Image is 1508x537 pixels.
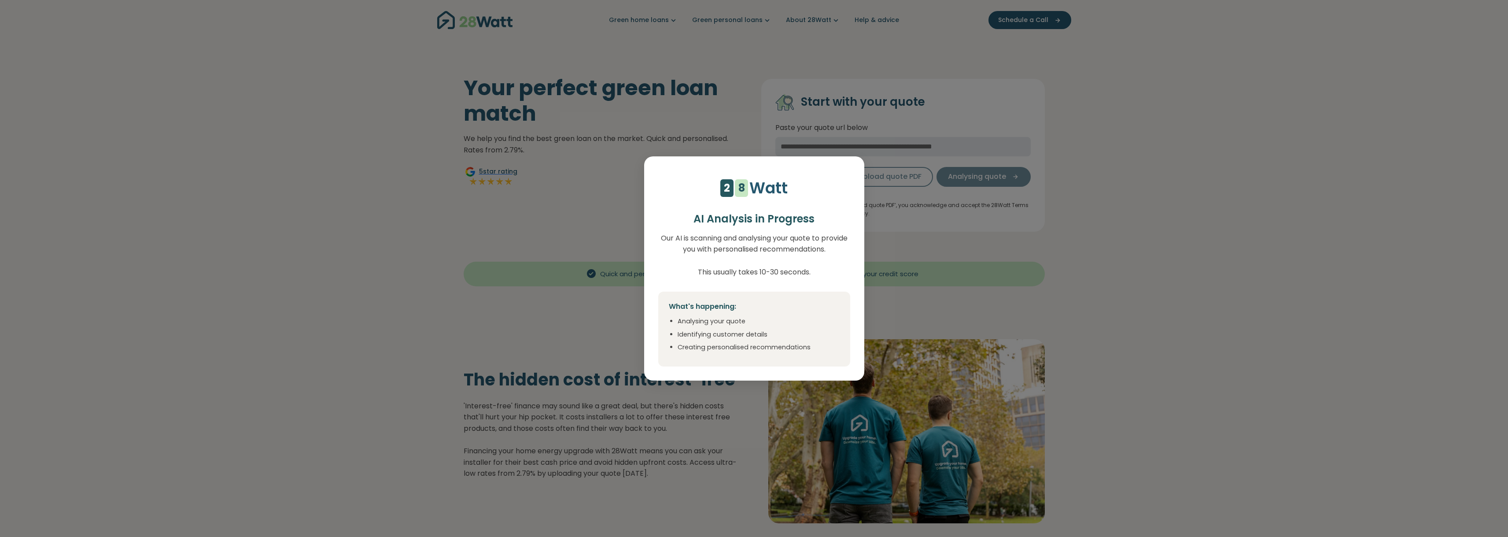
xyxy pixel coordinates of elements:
[749,176,788,200] p: Watt
[658,233,850,278] p: Our AI is scanning and analysing your quote to provide you with personalised recommendations. Thi...
[658,213,850,226] h2: AI Analysis in Progress
[678,317,840,326] li: Analysing your quote
[724,179,730,197] div: 2
[678,330,840,340] li: Identifying customer details
[669,302,840,311] h4: What's happening:
[678,343,840,352] li: Creating personalised recommendations
[738,179,745,197] div: 8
